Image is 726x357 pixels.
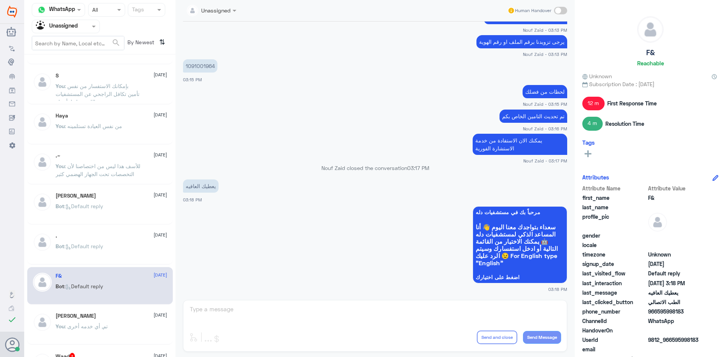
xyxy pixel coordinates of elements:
[33,233,52,252] img: defaultAdmin.png
[56,73,59,79] h5: S
[523,101,567,107] span: Nouf Zaid - 03:15 PM
[476,35,567,48] p: 14/8/2025, 3:13 PM
[183,164,567,172] p: Nouf Zaid closed the conversation
[648,250,703,258] span: Unknown
[476,274,564,280] span: اضغط على اختيارك
[523,85,567,98] p: 14/8/2025, 3:15 PM
[56,153,60,159] h5: .~
[154,272,167,278] span: [DATE]
[523,51,567,57] span: Nouf Zaid - 03:13 PM
[36,21,47,32] img: Unassigned.svg
[476,223,564,266] span: سعداء بتواجدك معنا اليوم 👋 أنا المساعد الذكي لمستشفيات دله 🤖 يمكنك الاختيار من القائمة التالية أو...
[477,331,517,344] button: Send and close
[131,5,144,15] div: Tags
[183,59,217,73] p: 14/8/2025, 3:15 PM
[64,203,103,209] span: : Default reply
[476,209,564,215] span: مرحباً بك في مستشفيات دله
[64,283,103,289] span: : Default reply
[56,283,64,289] span: Bot
[154,151,167,158] span: [DATE]
[523,125,567,132] span: Nouf Zaid - 03:16 PM
[582,345,647,353] span: email
[154,312,167,318] span: [DATE]
[582,97,605,110] span: 12 m
[56,233,57,239] h5: .
[500,110,567,123] p: 14/8/2025, 3:16 PM
[582,308,647,315] span: phone_number
[582,260,647,268] span: signup_date
[56,113,68,119] h5: Haya
[56,323,65,329] span: You
[638,17,663,42] img: defaultAdmin.png
[582,269,647,277] span: last_visited_flow
[56,83,140,105] span: : بإمكانك الاستفسار من نفس تأمين تكافل الراجحي عن المستشفيات اللي يغطيها تأمينك
[582,184,647,192] span: Attribute Name
[32,36,124,50] input: Search by Name, Local etc…
[582,213,647,230] span: profile_pic
[582,139,595,146] h6: Tags
[154,111,167,118] span: [DATE]
[407,165,429,171] span: 03:17 PM
[33,193,52,212] img: defaultAdmin.png
[56,123,65,129] span: You
[582,250,647,258] span: timezone
[582,232,647,240] span: gender
[56,163,65,169] span: You
[523,158,567,164] span: Nouf Zaid - 03:17 PM
[582,80,718,88] span: Subscription Date : [DATE]
[183,77,202,82] span: 03:15 PM
[548,286,567,292] span: 03:18 PM
[648,279,703,287] span: 2025-08-14T12:18:30.385Z
[33,153,52,172] img: defaultAdmin.png
[7,6,17,18] img: Widebot Logo
[648,232,703,240] span: null
[582,72,612,80] span: Unknown
[112,37,121,49] button: search
[648,326,703,334] span: null
[64,243,103,249] span: : Default reply
[637,60,664,66] h6: Reachable
[582,241,647,249] span: locale
[648,260,703,268] span: 2025-08-14T11:59:59.926Z
[56,203,64,209] span: Bot
[648,345,703,353] span: null
[56,313,96,319] h5: ali Altheeb
[605,120,644,128] span: Resolution Time
[582,298,647,306] span: last_clicked_button
[33,273,52,292] img: defaultAdmin.png
[523,27,567,33] span: Nouf Zaid - 03:13 PM
[65,323,108,329] span: : تم, أي خدمه أخرى
[648,317,703,325] span: 2
[56,83,65,89] span: You
[582,289,647,297] span: last_message
[646,48,655,57] h5: F&
[523,331,561,344] button: Send Message
[582,117,603,130] span: 4 m
[154,71,167,78] span: [DATE]
[648,213,667,232] img: defaultAdmin.png
[648,336,703,344] span: 9812_966595998183
[154,232,167,238] span: [DATE]
[36,4,47,15] img: whatsapp.png
[33,73,52,91] img: defaultAdmin.png
[124,36,156,51] span: By Newest
[65,123,122,129] span: : من نفس العيادة تستلمينه
[56,273,62,279] h5: F&
[648,298,703,306] span: الطب الاتصالي
[582,203,647,211] span: last_name
[582,194,647,202] span: first_name
[8,315,17,324] i: check
[154,192,167,198] span: [DATE]
[159,36,165,48] i: ⇅
[56,193,96,199] h5: Ahmad Saqllah
[473,134,567,155] p: 14/8/2025, 3:17 PM
[5,337,19,352] button: Avatar
[112,38,121,47] span: search
[582,174,609,181] h6: Attributes
[648,241,703,249] span: null
[582,326,647,334] span: HandoverOn
[33,313,52,332] img: defaultAdmin.png
[582,317,647,325] span: ChannelId
[648,289,703,297] span: يعطيك العافيه
[183,179,219,193] p: 14/8/2025, 3:18 PM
